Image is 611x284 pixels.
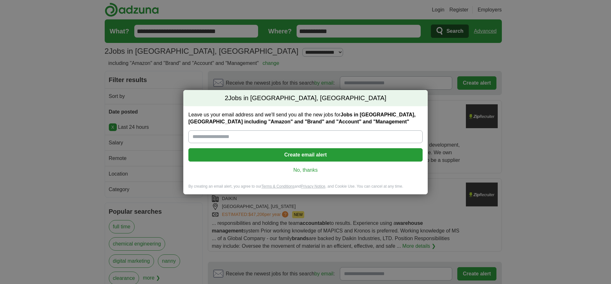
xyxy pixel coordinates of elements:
span: 2 [225,94,228,103]
a: No, thanks [193,167,418,174]
button: Create email alert [188,148,423,162]
a: Privacy Notice [301,184,326,189]
label: Leave us your email address and we'll send you all the new jobs for [188,111,423,125]
a: Terms & Conditions [261,184,294,189]
div: By creating an email alert, you agree to our and , and Cookie Use. You can cancel at any time. [183,184,428,194]
h2: Jobs in [GEOGRAPHIC_DATA], [GEOGRAPHIC_DATA] [183,90,428,107]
